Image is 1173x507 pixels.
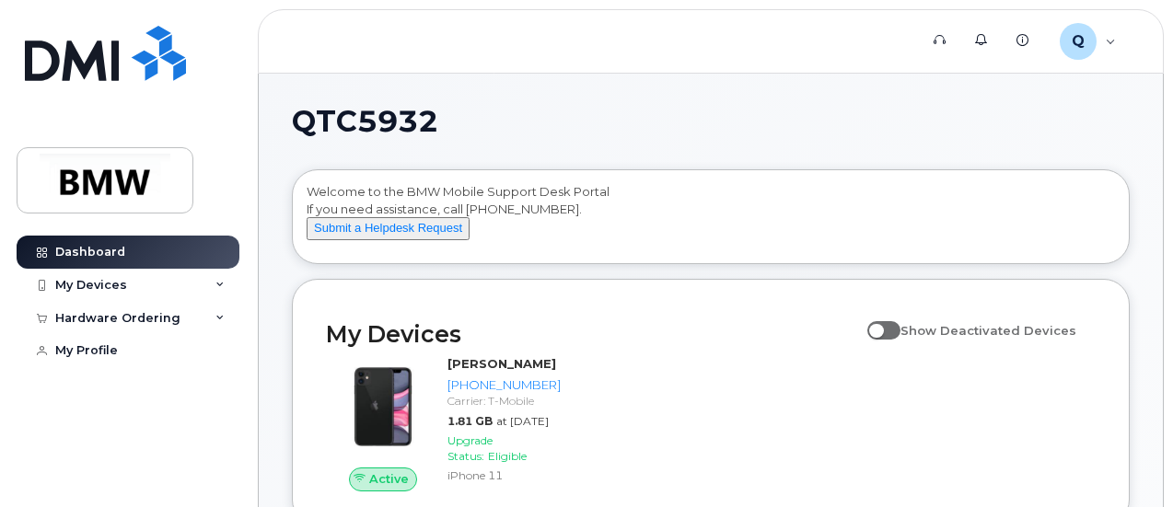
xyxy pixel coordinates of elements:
div: [PHONE_NUMBER] [447,376,561,394]
span: 1.81 GB [447,414,493,428]
span: Upgrade Status: [447,433,493,463]
a: Active[PERSON_NAME][PHONE_NUMBER]Carrier: T-Mobile1.81 GBat [DATE]Upgrade Status:EligibleiPhone 11 [326,355,568,490]
a: Submit a Helpdesk Request [307,220,470,235]
span: Eligible [488,449,527,463]
span: Show Deactivated Devices [900,323,1076,338]
span: Active [369,470,409,488]
iframe: Messenger Launcher [1093,427,1159,493]
strong: [PERSON_NAME] [447,356,556,371]
div: iPhone 11 [447,467,561,483]
button: Submit a Helpdesk Request [307,217,470,240]
img: iPhone_11.jpg [341,364,425,449]
h2: My Devices [326,320,858,348]
input: Show Deactivated Devices [867,313,882,328]
div: Carrier: T-Mobile [447,393,561,409]
span: at [DATE] [496,414,549,428]
div: Welcome to the BMW Mobile Support Desk Portal If you need assistance, call [PHONE_NUMBER]. [307,183,1115,257]
span: QTC5932 [292,108,438,135]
